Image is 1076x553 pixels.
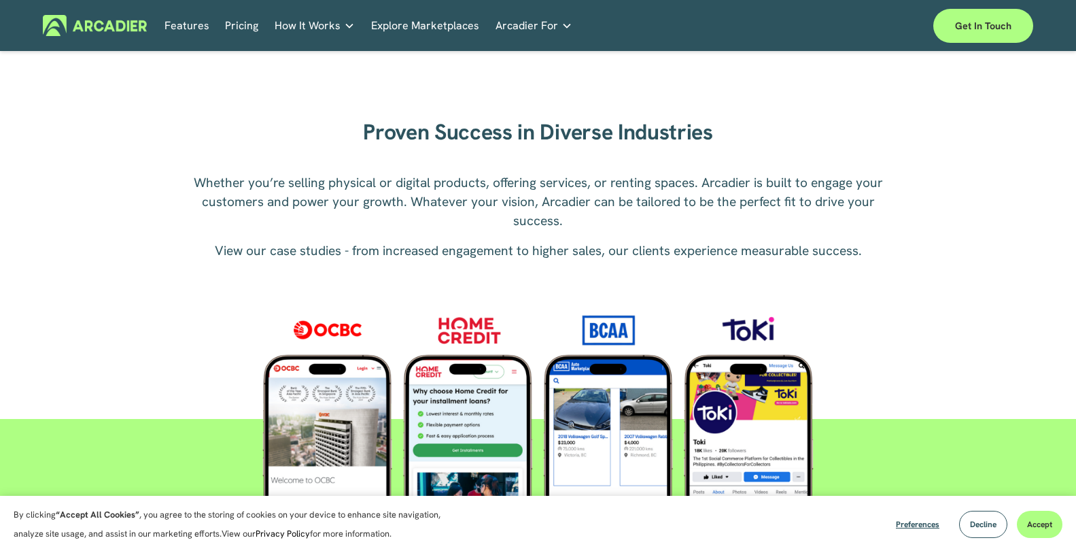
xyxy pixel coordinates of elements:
a: Pricing [225,15,258,36]
button: Decline [959,511,1007,538]
span: Arcadier For [496,16,558,35]
a: Features [164,15,209,36]
a: Get in touch [933,9,1033,43]
p: View our case studies - from increased engagement to higher sales, our clients experience measura... [184,241,891,261]
a: folder dropdown [496,15,572,36]
button: Preferences [886,511,950,538]
iframe: Chat Widget [1008,488,1076,553]
img: Arcadier [43,15,147,36]
a: folder dropdown [275,15,355,36]
span: How It Works [275,16,341,35]
strong: Proven Success in Diverse Industries [363,118,712,146]
span: Decline [970,519,996,530]
p: Whether you’re selling physical or digital products, offering services, or renting spaces. Arcadi... [184,173,891,231]
a: Explore Marketplaces [371,15,479,36]
div: Sohbet Aracı [1008,488,1076,553]
p: By clicking , you agree to the storing of cookies on your device to enhance site navigation, anal... [14,505,455,543]
span: Preferences [896,519,939,530]
strong: “Accept All Cookies” [56,509,139,520]
a: Privacy Policy [256,528,310,539]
